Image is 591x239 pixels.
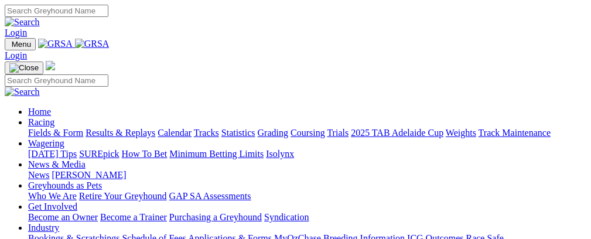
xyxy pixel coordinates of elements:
a: News & Media [28,159,86,169]
a: [DATE] Tips [28,149,77,159]
a: SUREpick [79,149,119,159]
img: GRSA [38,39,73,49]
a: Retire Your Greyhound [79,191,167,201]
a: Syndication [264,212,309,222]
a: Become an Owner [28,212,98,222]
a: How To Bet [122,149,168,159]
a: Login [5,50,27,60]
input: Search [5,74,108,87]
a: Grading [258,128,288,138]
a: Minimum Betting Limits [169,149,264,159]
a: Coursing [291,128,325,138]
div: Racing [28,128,586,138]
div: Wagering [28,149,586,159]
div: News & Media [28,170,586,180]
a: 2025 TAB Adelaide Cup [351,128,443,138]
img: logo-grsa-white.png [46,61,55,70]
a: Become a Trainer [100,212,167,222]
a: [PERSON_NAME] [52,170,126,180]
a: Track Maintenance [479,128,551,138]
a: Results & Replays [86,128,155,138]
a: Who We Are [28,191,77,201]
a: News [28,170,49,180]
button: Toggle navigation [5,38,36,50]
a: Greyhounds as Pets [28,180,102,190]
input: Search [5,5,108,17]
img: GRSA [75,39,110,49]
a: Racing [28,117,54,127]
a: GAP SA Assessments [169,191,251,201]
a: Home [28,107,51,117]
img: Close [9,63,39,73]
div: Get Involved [28,212,586,223]
a: Get Involved [28,202,77,211]
a: Trials [327,128,349,138]
a: Wagering [28,138,64,148]
span: Menu [12,40,31,49]
a: Weights [446,128,476,138]
a: Statistics [221,128,255,138]
a: Calendar [158,128,192,138]
img: Search [5,17,40,28]
a: Fields & Form [28,128,83,138]
div: Greyhounds as Pets [28,191,586,202]
a: Industry [28,223,59,233]
a: Login [5,28,27,37]
a: Purchasing a Greyhound [169,212,262,222]
button: Toggle navigation [5,62,43,74]
a: Tracks [194,128,219,138]
a: Isolynx [266,149,294,159]
img: Search [5,87,40,97]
